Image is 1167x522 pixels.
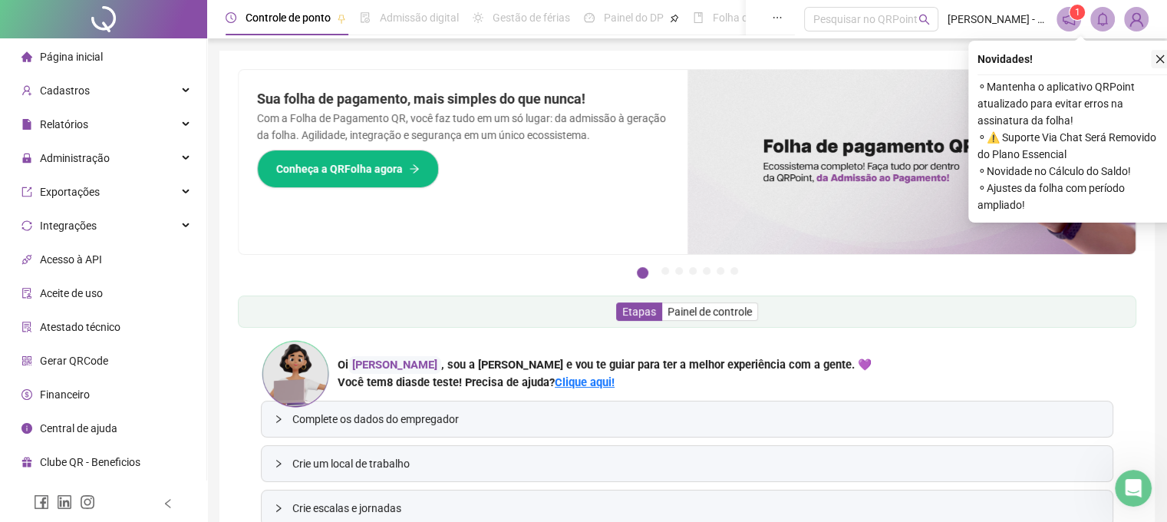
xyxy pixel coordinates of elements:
[274,415,283,424] span: collapsed
[21,254,32,265] span: api
[40,118,88,130] span: Relatórios
[34,494,49,510] span: facebook
[772,12,783,23] span: ellipsis
[40,84,90,97] span: Cadastros
[40,388,90,401] span: Financeiro
[338,375,387,389] span: Você tem
[493,12,570,24] span: Gestão de férias
[409,164,420,174] span: arrow-right
[687,70,1136,254] img: banner%2F8d14a306-6205-4263-8e5b-06e9a85ad873.png
[21,51,32,62] span: home
[40,321,120,333] span: Atestado técnico
[40,422,117,434] span: Central de ajuda
[257,88,669,110] h2: Sua folha de pagamento, mais simples do que nunca!
[246,12,331,24] span: Controle de ponto
[163,498,173,509] span: left
[1075,7,1080,18] span: 1
[713,12,811,24] span: Folha de pagamento
[1155,54,1165,64] span: close
[226,12,236,23] span: clock-circle
[675,267,683,275] button: 3
[730,267,738,275] button: 7
[40,51,103,63] span: Página inicial
[604,12,664,24] span: Painel do DP
[1096,12,1109,26] span: bell
[262,446,1113,481] div: Crie um local de trabalho
[337,14,346,23] span: pushpin
[40,253,102,266] span: Acesso à API
[338,356,872,374] div: Oi , sou a [PERSON_NAME] e vou te guiar para ter a melhor experiência com a gente. 💜
[360,12,371,23] span: file-done
[21,423,32,434] span: info-circle
[417,375,555,389] span: de teste! Precisa de ajuda?
[276,160,403,177] span: Conheça a QRFolha agora
[668,306,752,318] span: Painel de controle
[21,389,32,400] span: dollar
[717,267,724,275] button: 6
[21,457,32,467] span: gift
[473,12,483,23] span: sun
[40,355,108,367] span: Gerar QRCode
[21,288,32,299] span: audit
[292,455,1100,472] span: Crie um local de trabalho
[21,187,32,197] span: export
[80,494,95,510] span: instagram
[1062,12,1076,26] span: notification
[21,119,32,130] span: file
[21,153,32,164] span: lock
[584,12,595,23] span: dashboard
[555,375,615,389] a: Clique aqui!
[40,456,140,468] span: Clube QR - Beneficios
[948,11,1047,28] span: [PERSON_NAME] - Bar Dom Dama
[622,306,656,318] span: Etapas
[292,500,1100,517] span: Crie escalas e jornadas
[40,287,103,299] span: Aceite de uso
[918,14,930,25] span: search
[57,494,72,510] span: linkedin
[661,267,669,275] button: 2
[689,267,697,275] button: 4
[703,267,710,275] button: 5
[261,339,330,408] img: ana-icon.cad42e3e8b8746aecfa2.png
[40,220,97,232] span: Integrações
[257,150,439,188] button: Conheça a QRFolha agora
[21,355,32,366] span: qrcode
[257,110,669,144] p: Com a Folha de Pagamento QR, você faz tudo em um só lugar: da admissão à geração da folha. Agilid...
[1070,5,1085,20] sup: 1
[1115,470,1152,507] iframe: Intercom live chat
[387,375,417,389] span: 8
[637,267,648,279] button: 1
[262,401,1113,437] div: Complete os dados do empregador
[274,459,283,468] span: collapsed
[21,85,32,96] span: user-add
[40,186,100,198] span: Exportações
[21,322,32,332] span: solution
[348,356,441,374] div: [PERSON_NAME]
[292,411,1100,428] span: Complete os dados do empregador
[670,14,679,23] span: pushpin
[40,152,110,164] span: Administração
[21,220,32,231] span: sync
[396,375,417,389] span: dias
[977,51,1033,68] span: Novidades !
[693,12,704,23] span: book
[1125,8,1148,31] img: 94432
[274,504,283,513] span: collapsed
[380,12,459,24] span: Admissão digital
